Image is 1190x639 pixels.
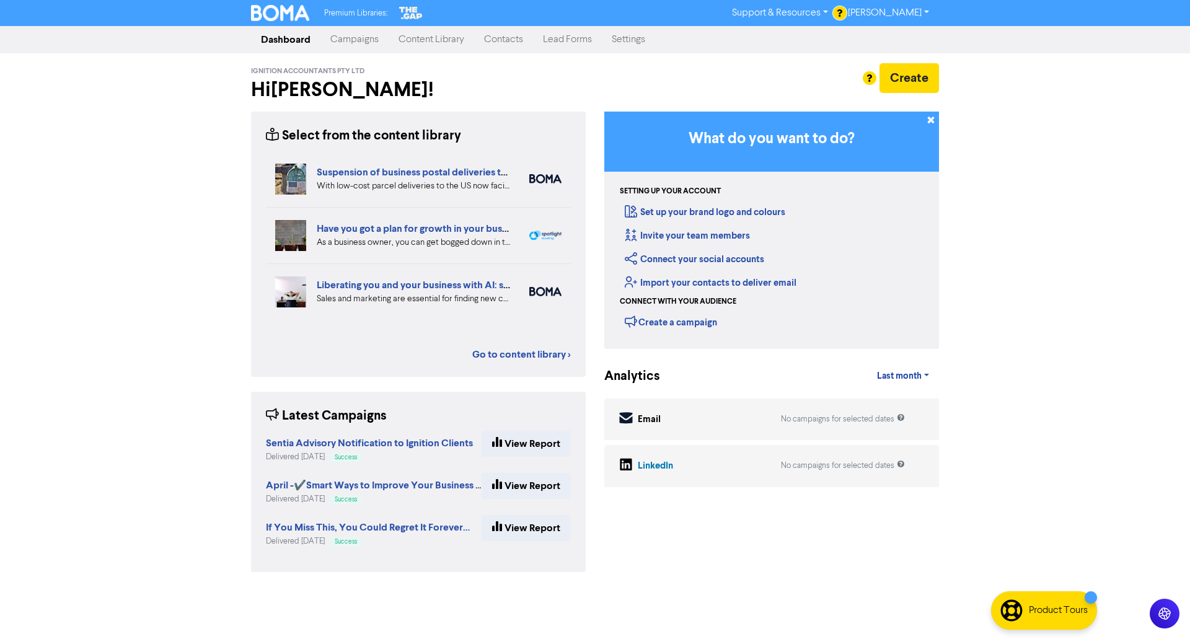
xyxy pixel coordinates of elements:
[266,451,473,463] div: Delivered [DATE]
[317,279,586,291] a: Liberating you and your business with AI: sales and marketing
[266,407,387,426] div: Latest Campaigns
[266,493,482,505] div: Delivered [DATE]
[625,206,785,218] a: Set up your brand logo and colours
[781,413,905,425] div: No campaigns for selected dates
[317,180,511,193] div: With low-cost parcel deliveries to the US now facing tariffs, many international postal services ...
[317,293,511,306] div: Sales and marketing are essential for finding new customers but eat into your business time. We e...
[529,231,562,240] img: spotlight
[251,78,586,102] h2: Hi [PERSON_NAME] !
[604,112,939,349] div: Getting Started in BOMA
[625,230,750,242] a: Invite your team members
[533,27,602,52] a: Lead Forms
[625,312,717,331] div: Create a campaign
[266,535,470,547] div: Delivered [DATE]
[623,130,920,148] h3: What do you want to do?
[602,27,655,52] a: Settings
[266,481,521,491] a: April -✔️Smart Ways to Improve Your Business Cash Flow
[482,431,571,457] a: View Report
[472,347,571,362] a: Go to content library >
[529,287,562,296] img: boma
[474,27,533,52] a: Contacts
[266,439,473,449] a: Sentia Advisory Notification to Ignition Clients
[529,174,562,183] img: boma
[722,3,838,23] a: Support & Resources
[320,27,389,52] a: Campaigns
[620,186,721,197] div: Setting up your account
[867,364,939,389] a: Last month
[397,5,425,21] img: The Gap
[324,9,387,17] span: Premium Libraries:
[335,496,357,503] span: Success
[251,67,364,76] span: Ignition Accountants Pty Ltd
[625,277,796,289] a: Import your contacts to deliver email
[266,521,470,534] strong: If You Miss This, You Could Regret It Forever…
[877,371,922,382] span: Last month
[838,3,939,23] a: [PERSON_NAME]
[317,223,529,235] a: Have you got a plan for growth in your business?
[482,473,571,499] a: View Report
[317,236,511,249] div: As a business owner, you can get bogged down in the demands of day-to-day business. We can help b...
[781,460,905,472] div: No campaigns for selected dates
[266,479,521,491] strong: April -✔️Smart Ways to Improve Your Business Cash Flow
[625,253,764,265] a: Connect your social accounts
[604,367,645,386] div: Analytics
[620,296,736,307] div: Connect with your audience
[251,5,309,21] img: BOMA Logo
[251,27,320,52] a: Dashboard
[638,459,673,474] div: LinkedIn
[389,27,474,52] a: Content Library
[879,63,939,93] button: Create
[335,454,357,461] span: Success
[335,539,357,545] span: Success
[1128,580,1190,639] iframe: Chat Widget
[317,166,753,178] a: Suspension of business postal deliveries to the [GEOGRAPHIC_DATA]: what options do you have?
[482,515,571,541] a: View Report
[266,126,461,146] div: Select from the content library
[638,413,661,427] div: Email
[266,523,470,533] a: If You Miss This, You Could Regret It Forever…
[266,437,473,449] strong: Sentia Advisory Notification to Ignition Clients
